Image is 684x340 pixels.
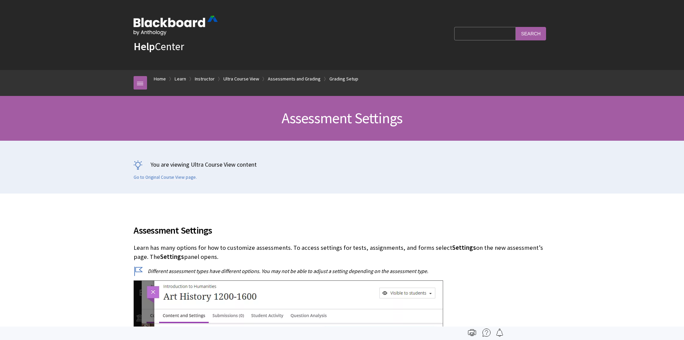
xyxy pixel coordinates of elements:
[195,75,215,83] a: Instructor
[134,40,184,53] a: HelpCenter
[175,75,186,83] a: Learn
[516,27,546,40] input: Search
[282,109,403,127] span: Assessment Settings
[134,40,155,53] strong: Help
[496,329,504,337] img: Follow this page
[134,223,551,237] span: Assessment Settings
[223,75,259,83] a: Ultra Course View
[134,16,218,35] img: Blackboard by Anthology
[482,329,491,337] img: More help
[134,267,551,275] p: Different assessment types have different options. You may not be able to adjust a setting depend...
[329,75,358,83] a: Grading Setup
[468,329,476,337] img: Print
[160,253,184,261] span: Settings
[134,160,551,169] p: You are viewing Ultra Course View content
[134,174,197,180] a: Go to Original Course View page.
[134,243,551,261] p: Learn has many options for how to customize assessments. To access settings for tests, assignment...
[452,244,476,251] span: Settings
[268,75,321,83] a: Assessments and Grading
[154,75,166,83] a: Home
